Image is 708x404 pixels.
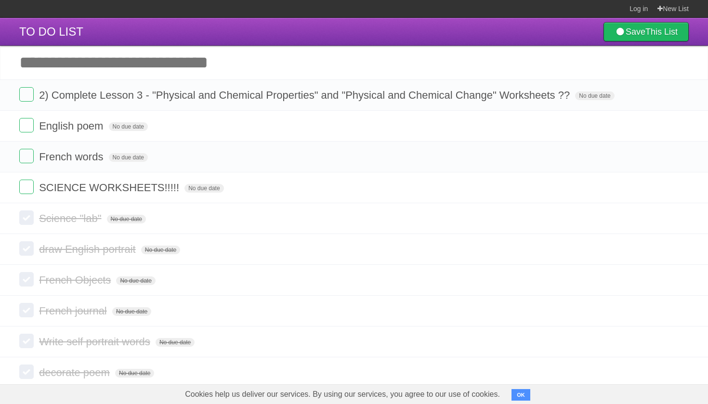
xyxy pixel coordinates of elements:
span: 2) Complete Lesson 3 - "Physical and Chemical Properties" and "Physical and Chemical Change" Work... [39,89,572,101]
span: Write self portrait words [39,336,153,348]
span: No due date [116,276,155,285]
label: Done [19,210,34,225]
span: Cookies help us deliver our services. By using our services, you agree to our use of cookies. [175,385,510,404]
span: English poem [39,120,105,132]
span: French words [39,151,105,163]
span: No due date [115,369,154,378]
label: Done [19,149,34,163]
span: Science "lab" [39,212,104,224]
span: No due date [575,91,614,100]
span: French Objects [39,274,113,286]
label: Done [19,241,34,256]
span: No due date [156,338,195,347]
span: decorate poem [39,366,112,378]
label: Done [19,272,34,287]
span: No due date [107,215,146,223]
span: No due date [109,153,148,162]
label: Done [19,180,34,194]
span: SCIENCE WORKSHEETS!!!!! [39,182,182,194]
span: No due date [109,122,148,131]
span: French journal [39,305,109,317]
span: No due date [184,184,223,193]
span: No due date [112,307,151,316]
a: SaveThis List [603,22,689,41]
span: draw English portrait [39,243,138,255]
span: TO DO LIST [19,25,83,38]
label: Done [19,334,34,348]
label: Done [19,303,34,317]
label: Done [19,118,34,132]
label: Done [19,87,34,102]
b: This List [645,27,678,37]
label: Done [19,365,34,379]
button: OK [511,389,530,401]
span: No due date [141,246,180,254]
